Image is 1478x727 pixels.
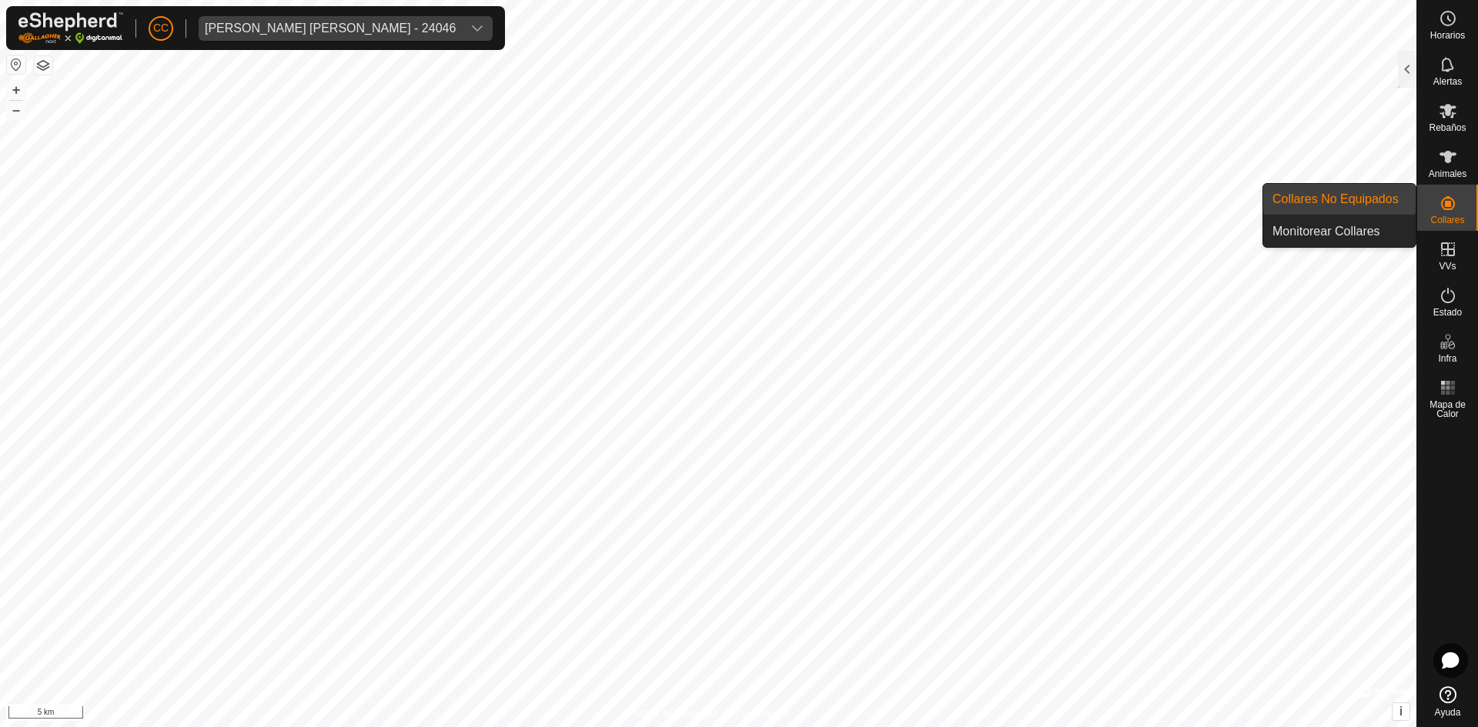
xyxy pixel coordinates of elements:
span: Ayuda [1435,708,1461,717]
span: VVs [1439,262,1456,271]
a: Política de Privacidad [629,707,717,721]
a: Monitorear Collares [1263,216,1416,247]
a: Collares No Equipados [1263,184,1416,215]
span: Alertas [1433,77,1462,86]
a: Ayuda [1417,680,1478,723]
span: Horarios [1430,31,1465,40]
div: dropdown trigger [462,16,493,41]
span: Melquiades Almagro Garcia - 24046 [199,16,462,41]
span: Rebaños [1429,123,1466,132]
span: i [1399,705,1403,718]
span: Estado [1433,308,1462,317]
span: Infra [1438,354,1456,363]
span: Animales [1429,169,1466,178]
button: Restablecer Mapa [7,55,25,74]
button: Capas del Mapa [34,56,52,75]
span: Collares No Equipados [1272,190,1399,208]
span: Monitorear Collares [1272,222,1380,241]
button: – [7,101,25,119]
a: Contáctenos [736,707,787,721]
span: Mapa de Calor [1421,400,1474,419]
span: Collares [1430,215,1464,225]
button: i [1393,703,1409,720]
span: CC [153,20,169,36]
div: [PERSON_NAME] [PERSON_NAME] - 24046 [205,22,456,35]
button: + [7,81,25,99]
img: Logo Gallagher [18,12,123,44]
